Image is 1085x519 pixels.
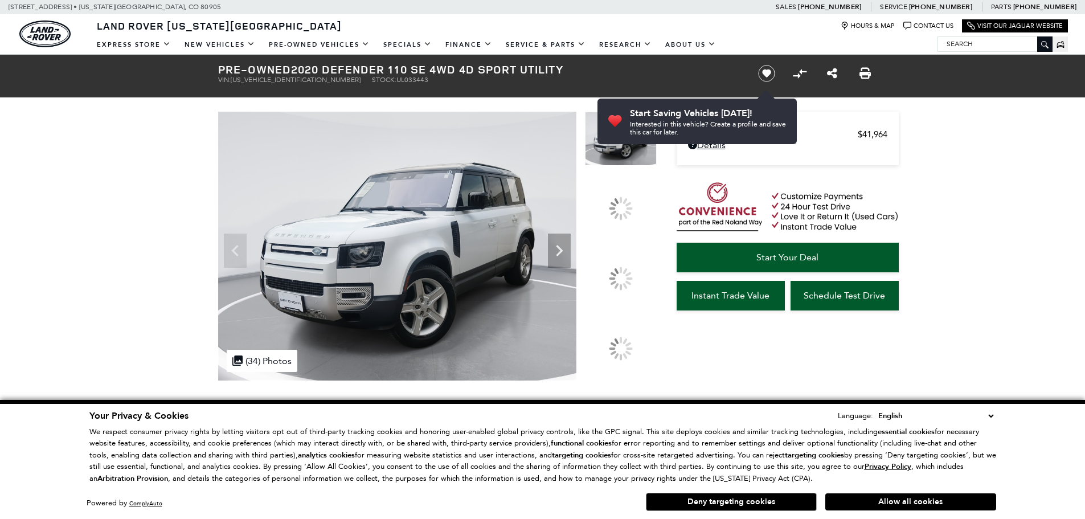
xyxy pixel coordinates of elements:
[129,500,162,507] a: ComplyAuto
[688,129,858,140] span: Retailer Selling Price
[909,2,972,11] a: [PHONE_NUMBER]
[87,500,162,507] div: Powered by
[688,129,887,140] a: Retailer Selling Price $41,964
[776,3,796,11] span: Sales
[880,3,907,11] span: Service
[227,350,297,372] div: (34) Photos
[439,35,499,55] a: Finance
[90,35,178,55] a: EXPRESS STORE
[1013,2,1076,11] a: [PHONE_NUMBER]
[967,22,1063,30] a: Visit Our Jaguar Website
[178,35,262,55] a: New Vehicles
[878,427,935,437] strong: essential cookies
[90,19,349,32] a: Land Rover [US_STATE][GEOGRAPHIC_DATA]
[754,64,779,83] button: Save vehicle
[19,21,71,47] img: Land Rover
[865,461,911,472] u: Privacy Policy
[691,290,769,301] span: Instant Trade Value
[218,76,231,84] span: VIN:
[791,65,808,82] button: Compare vehicle
[97,19,342,32] span: Land Rover [US_STATE][GEOGRAPHIC_DATA]
[551,438,612,448] strong: functional cookies
[646,493,817,511] button: Deny targeting cookies
[841,22,895,30] a: Hours & Map
[89,426,996,485] p: We respect consumer privacy rights by letting visitors opt out of third-party tracking cookies an...
[938,37,1052,51] input: Search
[798,2,861,11] a: [PHONE_NUMBER]
[903,22,953,30] a: Contact Us
[865,462,911,471] a: Privacy Policy
[592,35,658,55] a: Research
[499,35,592,55] a: Service & Parts
[785,450,844,460] strong: targeting cookies
[231,76,361,84] span: [US_VEHICLE_IDENTIFICATION_NUMBER]
[218,63,739,76] h1: 2020 Defender 110 SE 4WD 4D Sport Utility
[791,281,899,310] a: Schedule Test Drive
[825,493,996,510] button: Allow all cookies
[688,140,887,150] a: Details
[991,3,1012,11] span: Parts
[585,112,657,166] img: Used 2020 Fuji White Land Rover SE image 1
[859,67,871,80] a: Print this Pre-Owned 2020 Defender 110 SE 4WD 4D Sport Utility
[376,35,439,55] a: Specials
[9,3,221,11] a: [STREET_ADDRESS] • [US_STATE][GEOGRAPHIC_DATA], CO 80905
[858,129,887,140] span: $41,964
[298,450,355,460] strong: analytics cookies
[552,450,611,460] strong: targeting cookies
[827,67,837,80] a: Share this Pre-Owned 2020 Defender 110 SE 4WD 4D Sport Utility
[19,21,71,47] a: land-rover
[97,473,168,484] strong: Arbitration Provision
[677,281,785,310] a: Instant Trade Value
[548,234,571,268] div: Next
[90,35,723,55] nav: Main Navigation
[838,412,873,419] div: Language:
[218,62,291,77] strong: Pre-Owned
[372,76,396,84] span: Stock:
[89,410,189,422] span: Your Privacy & Cookies
[658,35,723,55] a: About Us
[218,112,576,381] img: Used 2020 Fuji White Land Rover SE image 1
[396,76,428,84] span: UL033443
[262,35,376,55] a: Pre-Owned Vehicles
[875,410,996,422] select: Language Select
[804,290,885,301] span: Schedule Test Drive
[756,252,818,263] span: Start Your Deal
[677,243,899,272] a: Start Your Deal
